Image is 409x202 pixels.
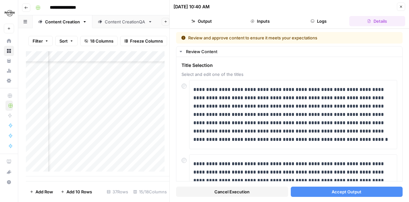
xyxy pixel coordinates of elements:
[33,38,43,44] span: Filter
[4,167,14,177] button: What's new?
[4,56,14,66] a: Your Data
[28,36,53,46] button: Filter
[66,189,92,195] span: Add 10 Rows
[92,15,158,28] a: Content CreationQA
[131,187,169,197] div: 15/18 Columns
[349,16,405,26] button: Details
[105,19,145,25] div: Content CreationQA
[174,4,210,10] div: [DATE] 10:40 AM
[4,46,14,56] a: Browse
[332,189,361,195] span: Accept Output
[232,16,288,26] button: Inputs
[4,167,14,177] div: What's new?
[4,177,14,187] button: Help + Support
[4,36,14,46] a: Home
[120,36,167,46] button: Freeze Columns
[45,19,80,25] div: Content Creation
[4,76,14,86] a: Settings
[35,189,53,195] span: Add Row
[186,48,398,55] div: Review Content
[174,16,229,26] button: Output
[181,71,397,77] span: Select and edit one of the titles
[4,66,14,76] a: Usage
[291,187,403,197] button: Accept Output
[80,36,118,46] button: 18 Columns
[33,15,92,28] a: Content Creation
[176,46,402,57] button: Review Content
[4,5,14,21] button: Workspace: Hard Rock Digital
[176,187,288,197] button: Cancel Execution
[104,187,131,197] div: 37 Rows
[291,16,347,26] button: Logs
[130,38,163,44] span: Freeze Columns
[57,187,96,197] button: Add 10 Rows
[4,7,15,19] img: Hard Rock Digital Logo
[26,187,57,197] button: Add Row
[59,38,68,44] span: Sort
[90,38,113,44] span: 18 Columns
[55,36,78,46] button: Sort
[181,35,358,41] div: Review and approve content to ensure it meets your expectations
[214,189,250,195] span: Cancel Execution
[4,157,14,167] a: AirOps Academy
[181,62,397,69] span: Title Selection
